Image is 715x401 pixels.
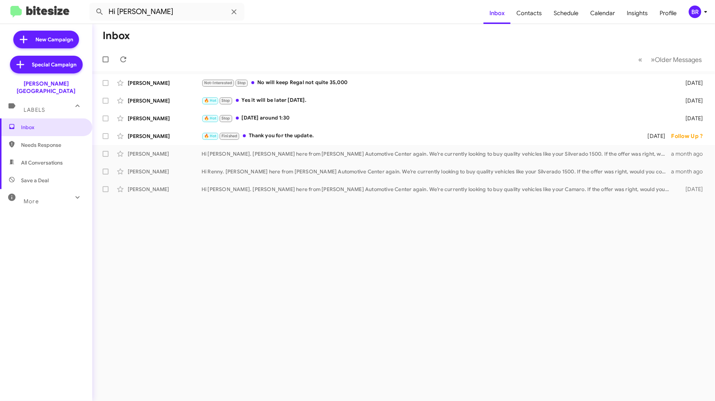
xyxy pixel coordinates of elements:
[21,141,84,149] span: Needs Response
[24,198,39,205] span: More
[204,98,217,103] span: 🔥 Hot
[221,98,230,103] span: Stop
[646,52,706,67] button: Next
[674,186,709,193] div: [DATE]
[32,61,77,68] span: Special Campaign
[674,97,709,104] div: [DATE]
[128,150,202,158] div: [PERSON_NAME]
[128,186,202,193] div: [PERSON_NAME]
[484,3,511,24] a: Inbox
[204,134,217,138] span: 🔥 Hot
[103,30,130,42] h1: Inbox
[221,134,238,138] span: Finished
[10,56,83,73] a: Special Campaign
[548,3,584,24] a: Schedule
[671,168,709,175] div: a month ago
[634,52,647,67] button: Previous
[202,114,674,122] div: [DATE] around 1:30
[128,79,202,87] div: [PERSON_NAME]
[202,186,674,193] div: Hi [PERSON_NAME]. [PERSON_NAME] here from [PERSON_NAME] Automotive Center again. We’re currently ...
[128,115,202,122] div: [PERSON_NAME]
[237,80,246,85] span: Stop
[671,132,709,140] div: Follow Up ?
[204,80,233,85] span: Not-Interested
[584,3,621,24] a: Calendar
[654,3,683,24] a: Profile
[221,116,230,121] span: Stop
[683,6,707,18] button: BR
[202,132,638,140] div: Thank you for the update.
[674,79,709,87] div: [DATE]
[638,132,671,140] div: [DATE]
[674,115,709,122] div: [DATE]
[655,56,702,64] span: Older Messages
[202,150,671,158] div: Hi [PERSON_NAME]. [PERSON_NAME] here from [PERSON_NAME] Automotive Center again. We’re currently ...
[21,177,49,184] span: Save a Deal
[638,55,642,64] span: «
[202,168,671,175] div: Hi Renny. [PERSON_NAME] here from [PERSON_NAME] Automotive Center again. We’re currently looking ...
[35,36,73,43] span: New Campaign
[128,168,202,175] div: [PERSON_NAME]
[202,79,674,87] div: No will keep Regal not quite 35,000
[634,52,706,67] nav: Page navigation example
[21,124,84,131] span: Inbox
[651,55,655,64] span: »
[204,116,217,121] span: 🔥 Hot
[689,6,701,18] div: BR
[621,3,654,24] a: Insights
[24,107,45,113] span: Labels
[128,132,202,140] div: [PERSON_NAME]
[202,96,674,105] div: Yes it will be later [DATE].
[511,3,548,24] a: Contacts
[128,97,202,104] div: [PERSON_NAME]
[671,150,709,158] div: a month ago
[89,3,244,21] input: Search
[13,31,79,48] a: New Campaign
[21,159,63,166] span: All Conversations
